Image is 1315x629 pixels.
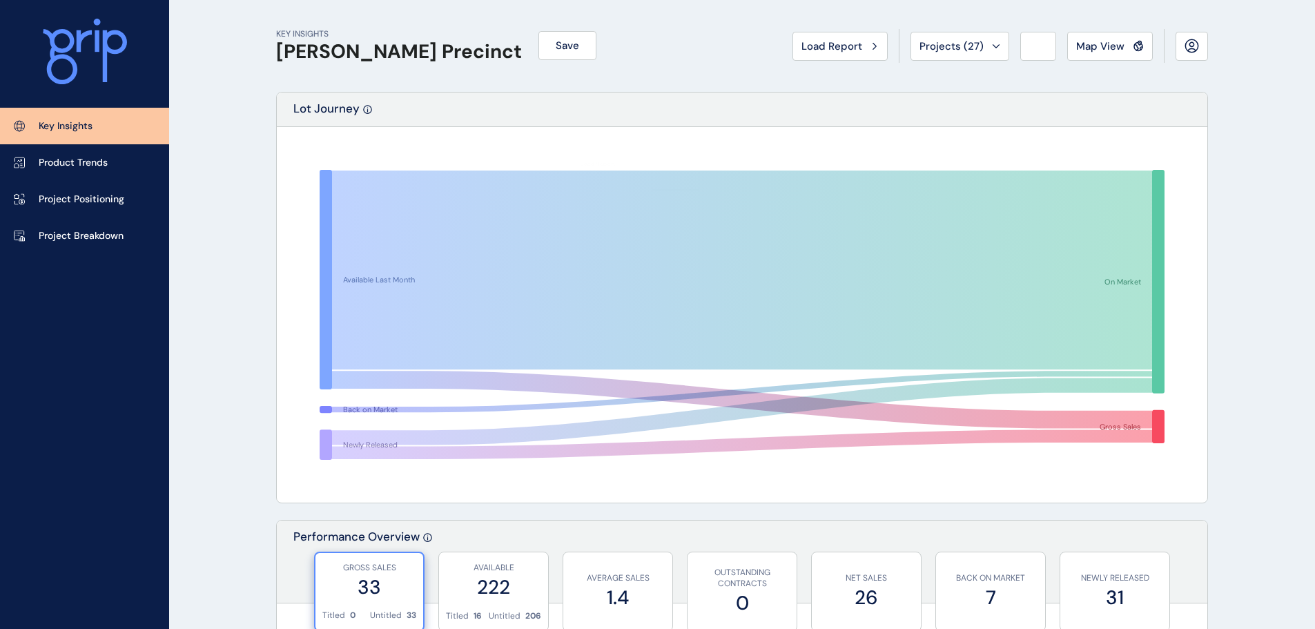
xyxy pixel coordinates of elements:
p: Product Trends [39,156,108,170]
label: 7 [943,584,1038,611]
h1: [PERSON_NAME] Precinct [276,40,522,64]
p: AVERAGE SALES [570,572,665,584]
p: KEY INSIGHTS [276,28,522,40]
p: GROSS SALES [322,562,416,574]
label: 222 [446,574,541,601]
span: Map View [1076,39,1124,53]
p: Untitled [489,610,520,622]
p: BACK ON MARKET [943,572,1038,584]
p: NEWLY RELEASED [1067,572,1162,584]
p: Project Positioning [39,193,124,206]
p: Untitled [370,610,402,621]
p: 33 [407,610,416,621]
p: Titled [322,610,345,621]
button: Projects (27) [910,32,1009,61]
p: 206 [525,610,541,622]
p: 0 [350,610,355,621]
p: Project Breakdown [39,229,124,243]
p: Lot Journey [293,101,360,126]
span: Save [556,39,579,52]
p: Titled [446,610,469,622]
p: AVAILABLE [446,562,541,574]
button: Load Report [792,32,888,61]
button: Map View [1067,32,1153,61]
label: 31 [1067,584,1162,611]
button: Save [538,31,596,60]
p: NET SALES [819,572,914,584]
span: Load Report [801,39,862,53]
p: Key Insights [39,119,92,133]
label: 0 [694,590,790,617]
label: 26 [819,584,914,611]
p: Performance Overview [293,529,420,603]
p: 16 [474,610,482,622]
label: 1.4 [570,584,665,611]
label: 33 [322,574,416,601]
p: OUTSTANDING CONTRACTS [694,567,790,590]
span: Projects ( 27 ) [919,39,984,53]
